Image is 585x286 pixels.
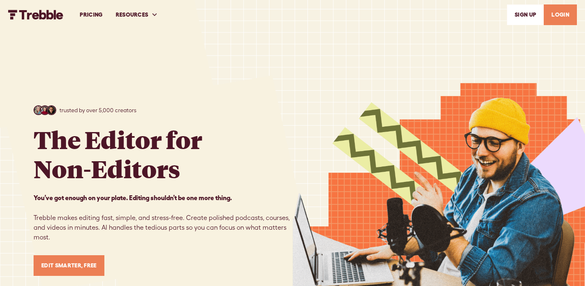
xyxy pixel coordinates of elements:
div: RESOURCES [109,1,165,29]
img: Trebble FM Logo [8,10,64,19]
div: RESOURCES [116,11,148,19]
p: Trebble makes editing fast, simple, and stress-free. Create polished podcasts, courses, and video... [34,193,292,242]
strong: You’ve got enough on your plate. Editing shouldn’t be one more thing. ‍ [34,194,232,201]
a: PRICING [73,1,109,29]
h1: The Editor for Non-Editors [34,125,202,183]
a: SIGn UP [507,4,544,25]
a: LOGIN [544,4,577,25]
a: Edit Smarter, Free [34,255,104,276]
p: trusted by over 5,000 creators [59,106,136,115]
a: home [8,10,64,19]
